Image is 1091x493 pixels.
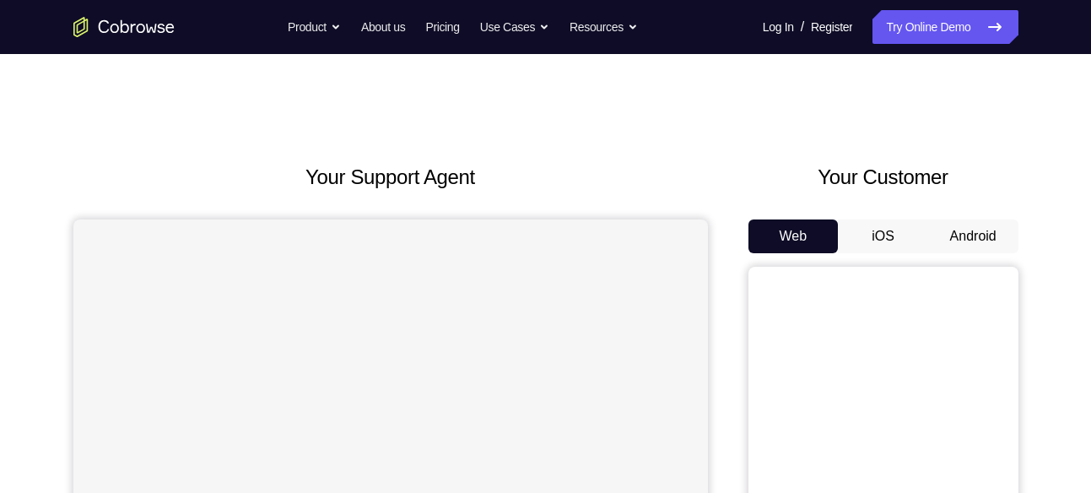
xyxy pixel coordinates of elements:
[748,162,1018,192] h2: Your Customer
[425,10,459,44] a: Pricing
[288,10,341,44] button: Product
[928,219,1018,253] button: Android
[872,10,1018,44] a: Try Online Demo
[480,10,549,44] button: Use Cases
[73,17,175,37] a: Go to the home page
[763,10,794,44] a: Log In
[801,17,804,37] span: /
[748,219,839,253] button: Web
[361,10,405,44] a: About us
[838,219,928,253] button: iOS
[570,10,638,44] button: Resources
[73,162,708,192] h2: Your Support Agent
[811,10,852,44] a: Register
